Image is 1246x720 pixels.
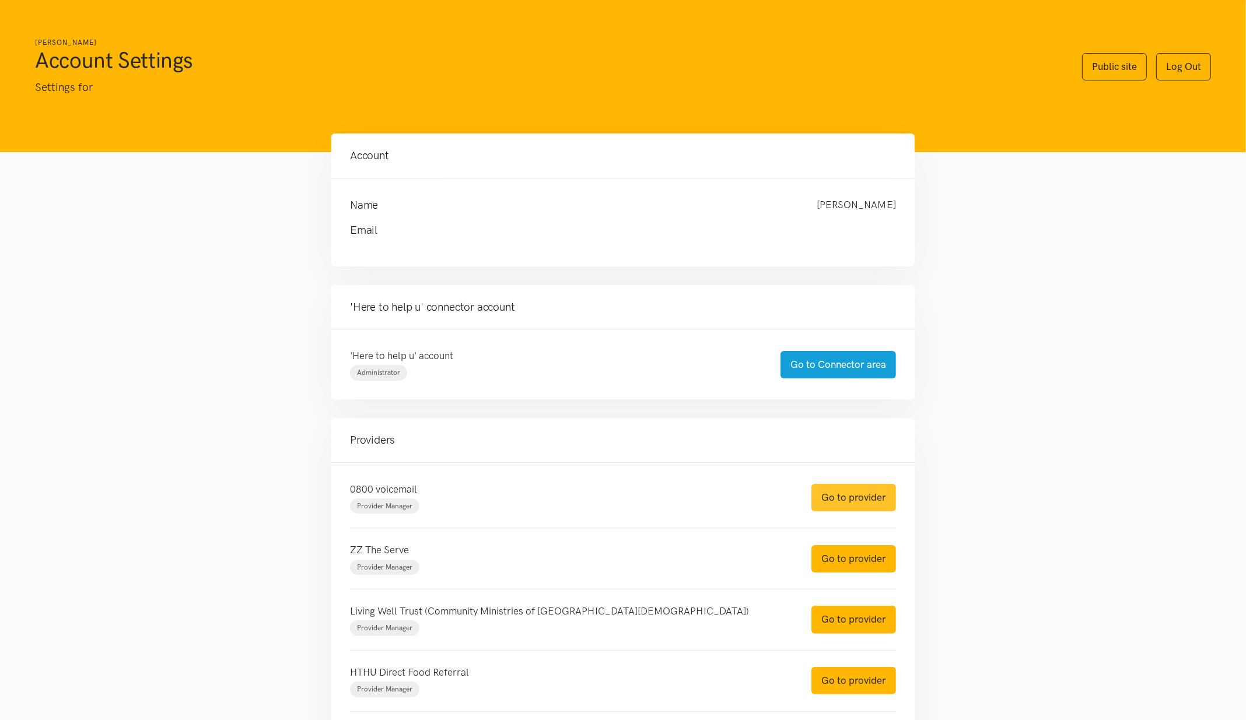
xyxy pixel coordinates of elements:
a: Go to provider [811,667,896,694]
h1: Account Settings [35,46,1059,74]
a: Go to provider [811,606,896,633]
span: Provider Manager [357,502,412,510]
p: Living Well Trust (Community Ministries of [GEOGRAPHIC_DATA][DEMOGRAPHIC_DATA]) [350,603,788,619]
span: Provider Manager [357,563,412,571]
p: ZZ The Serve [350,542,788,558]
a: Go to provider [811,545,896,573]
h4: Name [350,197,793,213]
span: Provider Manager [357,624,412,632]
h4: Providers [350,432,896,448]
a: Go to provider [811,484,896,511]
p: 'Here to help u' account [350,348,757,364]
h6: [PERSON_NAME] [35,37,1059,48]
span: Provider Manager [357,685,412,693]
div: [PERSON_NAME] [805,197,908,213]
span: Administrator [357,368,400,377]
p: HTHU Direct Food Referral [350,665,788,680]
p: 0800 voicemail [350,482,788,497]
h4: Account [350,147,896,164]
a: Go to Connector area [780,351,896,378]
a: Public site [1082,53,1147,80]
a: Log Out [1156,53,1211,80]
h4: Email [350,222,873,238]
p: Settings for [35,79,1059,96]
h4: 'Here to help u' connector account [350,299,896,315]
